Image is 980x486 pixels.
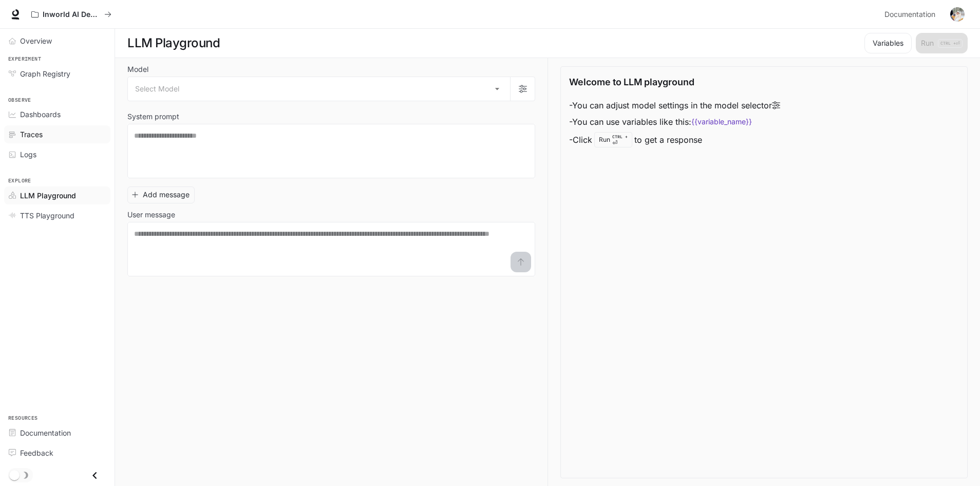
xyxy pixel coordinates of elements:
[4,65,110,83] a: Graph Registry
[20,190,76,201] span: LLM Playground
[20,427,71,438] span: Documentation
[127,186,195,203] button: Add message
[4,145,110,163] a: Logs
[947,4,968,25] button: User avatar
[569,75,694,89] p: Welcome to LLM playground
[950,7,965,22] img: User avatar
[880,4,943,25] a: Documentation
[20,129,43,140] span: Traces
[864,33,912,53] button: Variables
[20,447,53,458] span: Feedback
[569,97,780,114] li: - You can adjust model settings in the model selector
[612,134,628,146] p: ⏎
[20,35,52,46] span: Overview
[20,149,36,160] span: Logs
[128,77,510,101] div: Select Model
[884,8,935,21] span: Documentation
[569,114,780,130] li: - You can use variables like this:
[4,32,110,50] a: Overview
[20,109,61,120] span: Dashboards
[4,444,110,462] a: Feedback
[4,424,110,442] a: Documentation
[127,33,220,53] h1: LLM Playground
[83,465,106,486] button: Close drawer
[135,84,179,94] span: Select Model
[9,469,20,480] span: Dark mode toggle
[127,113,179,120] p: System prompt
[127,211,175,218] p: User message
[612,134,628,140] p: CTRL +
[4,125,110,143] a: Traces
[691,117,752,127] code: {{variable_name}}
[127,66,148,73] p: Model
[4,105,110,123] a: Dashboards
[569,130,780,149] li: - Click to get a response
[20,210,74,221] span: TTS Playground
[20,68,70,79] span: Graph Registry
[27,4,116,25] button: All workspaces
[4,186,110,204] a: LLM Playground
[4,207,110,225] a: TTS Playground
[43,10,100,19] p: Inworld AI Demos
[594,132,632,147] div: Run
